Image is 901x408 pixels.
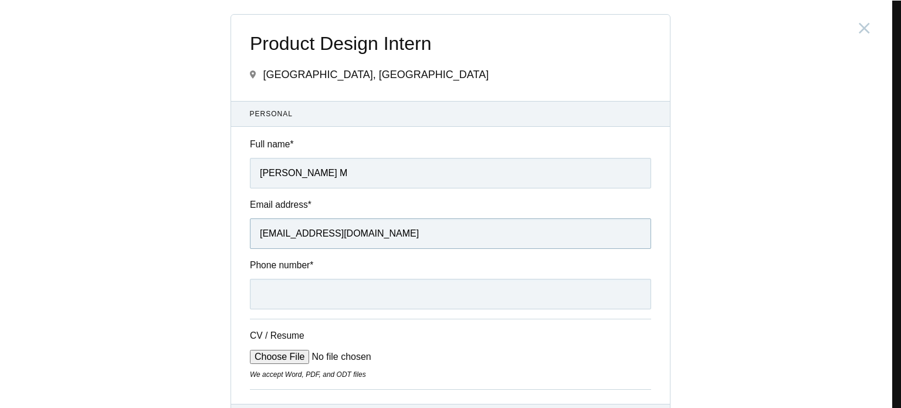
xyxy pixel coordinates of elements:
span: Personal [250,109,652,119]
label: Phone number [250,258,651,272]
span: [GEOGRAPHIC_DATA], [GEOGRAPHIC_DATA] [263,69,489,80]
label: Email address [250,198,651,211]
label: CV / Resume [250,329,338,342]
div: We accept Word, PDF, and ODT files [250,369,651,380]
span: Product Design Intern [250,33,651,54]
label: Full name [250,137,651,151]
